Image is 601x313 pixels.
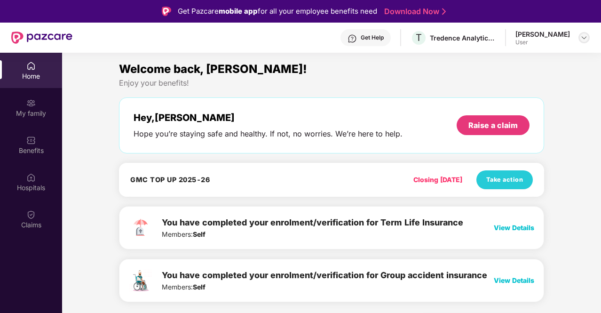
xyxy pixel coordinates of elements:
span: You have completed your enrolment/verification for Term Life Insurance [162,217,463,227]
div: Raise a claim [468,120,518,130]
div: Members: [162,216,463,240]
img: Logo [162,7,171,16]
span: T [416,32,422,43]
div: User [515,39,570,46]
img: svg+xml;base64,PHN2ZyBpZD0iSG9tZSIgeG1sbnM9Imh0dHA6Ly93d3cudzMub3JnLzIwMDAvc3ZnIiB3aWR0aD0iMjAiIG... [26,61,36,71]
span: You have completed your enrolment/verification for Group accident insurance [162,270,487,280]
div: Get Help [361,34,384,41]
img: svg+xml;base64,PHN2ZyB3aWR0aD0iMjAiIGhlaWdodD0iMjAiIHZpZXdCb3g9IjAgMCAyMCAyMCIgZmlsbD0ibm9uZSIgeG... [26,98,36,108]
button: Take action [476,170,533,189]
div: [PERSON_NAME] [515,30,570,39]
a: Download Now [384,7,443,16]
div: Enjoy your benefits! [119,78,544,88]
img: svg+xml;base64,PHN2ZyB4bWxucz0iaHR0cDovL3d3dy53My5vcmcvMjAwMC9zdmciIHdpZHRoPSIxMzIuNzYzIiBoZWlnaH... [129,269,152,292]
span: Take action [486,175,523,185]
div: Get Pazcare for all your employee benefits need [178,6,377,17]
strong: mobile app [219,7,258,16]
img: svg+xml;base64,PHN2ZyBpZD0iSG9zcGl0YWxzIiB4bWxucz0iaHR0cDovL3d3dy53My5vcmcvMjAwMC9zdmciIHdpZHRoPS... [26,173,36,182]
h4: GMC TOP UP 2025-26 [130,175,210,185]
img: svg+xml;base64,PHN2ZyBpZD0iRHJvcGRvd24tMzJ4MzIiIHhtbG5zPSJodHRwOi8vd3d3LnczLm9yZy8yMDAwL3N2ZyIgd2... [580,34,588,41]
span: View Details [494,224,534,232]
img: svg+xml;base64,PHN2ZyBpZD0iQmVuZWZpdHMiIHhtbG5zPSJodHRwOi8vd3d3LnczLm9yZy8yMDAwL3N2ZyIgd2lkdGg9Ij... [26,136,36,145]
span: Welcome back, [PERSON_NAME]! [119,62,307,76]
div: Hey, [PERSON_NAME] [134,112,403,123]
div: Members: [162,269,487,292]
div: Hope you’re staying safe and healthy. If not, no worries. We’re here to help. [134,129,403,139]
span: View Details [494,276,534,284]
div: Closing [DATE] [413,175,462,185]
img: svg+xml;base64,PHN2ZyBpZD0iSGVscC0zMngzMiIgeG1sbnM9Imh0dHA6Ly93d3cudzMub3JnLzIwMDAvc3ZnIiB3aWR0aD... [348,34,357,43]
img: Stroke [442,7,446,16]
div: Tredence Analytics Solutions Private Limited [430,33,496,42]
b: Self [193,283,206,291]
b: Self [193,230,206,238]
img: svg+xml;base64,PHN2ZyBpZD0iQ2xhaW0iIHhtbG5zPSJodHRwOi8vd3d3LnczLm9yZy8yMDAwL3N2ZyIgd2lkdGg9IjIwIi... [26,210,36,219]
img: New Pazcare Logo [11,32,72,44]
img: svg+xml;base64,PHN2ZyB4bWxucz0iaHR0cDovL3d3dy53My5vcmcvMjAwMC9zdmciIHdpZHRoPSI3MiIgaGVpZ2h0PSI3Mi... [129,216,152,240]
